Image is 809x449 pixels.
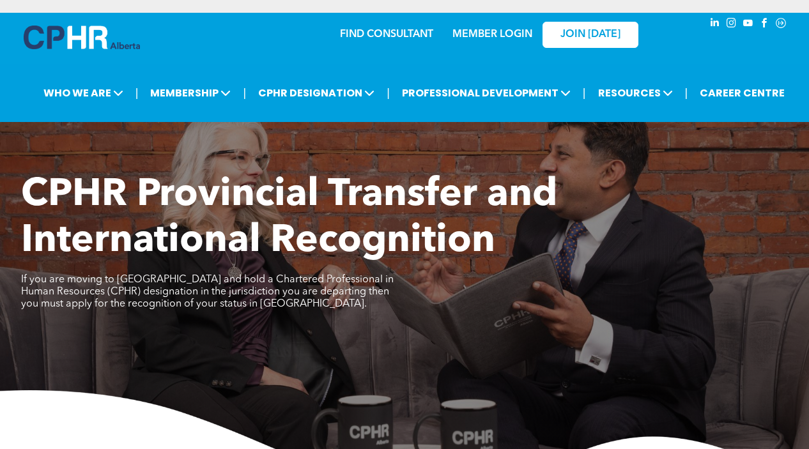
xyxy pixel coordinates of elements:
[724,16,738,33] a: instagram
[774,16,788,33] a: Social network
[452,29,532,40] a: MEMBER LOGIN
[583,80,586,106] li: |
[543,22,638,48] a: JOIN [DATE]
[741,16,755,33] a: youtube
[24,26,140,49] img: A blue and white logo for cp alberta
[707,16,721,33] a: linkedin
[40,81,127,105] span: WHO WE ARE
[387,80,390,106] li: |
[21,275,394,309] span: If you are moving to [GEOGRAPHIC_DATA] and hold a Chartered Professional in Human Resources (CPHR...
[135,80,139,106] li: |
[146,81,235,105] span: MEMBERSHIP
[243,80,246,106] li: |
[685,80,688,106] li: |
[340,29,433,40] a: FIND CONSULTANT
[696,81,789,105] a: CAREER CENTRE
[398,81,574,105] span: PROFESSIONAL DEVELOPMENT
[594,81,677,105] span: RESOURCES
[254,81,378,105] span: CPHR DESIGNATION
[560,29,620,41] span: JOIN [DATE]
[757,16,771,33] a: facebook
[21,176,557,261] span: CPHR Provincial Transfer and International Recognition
